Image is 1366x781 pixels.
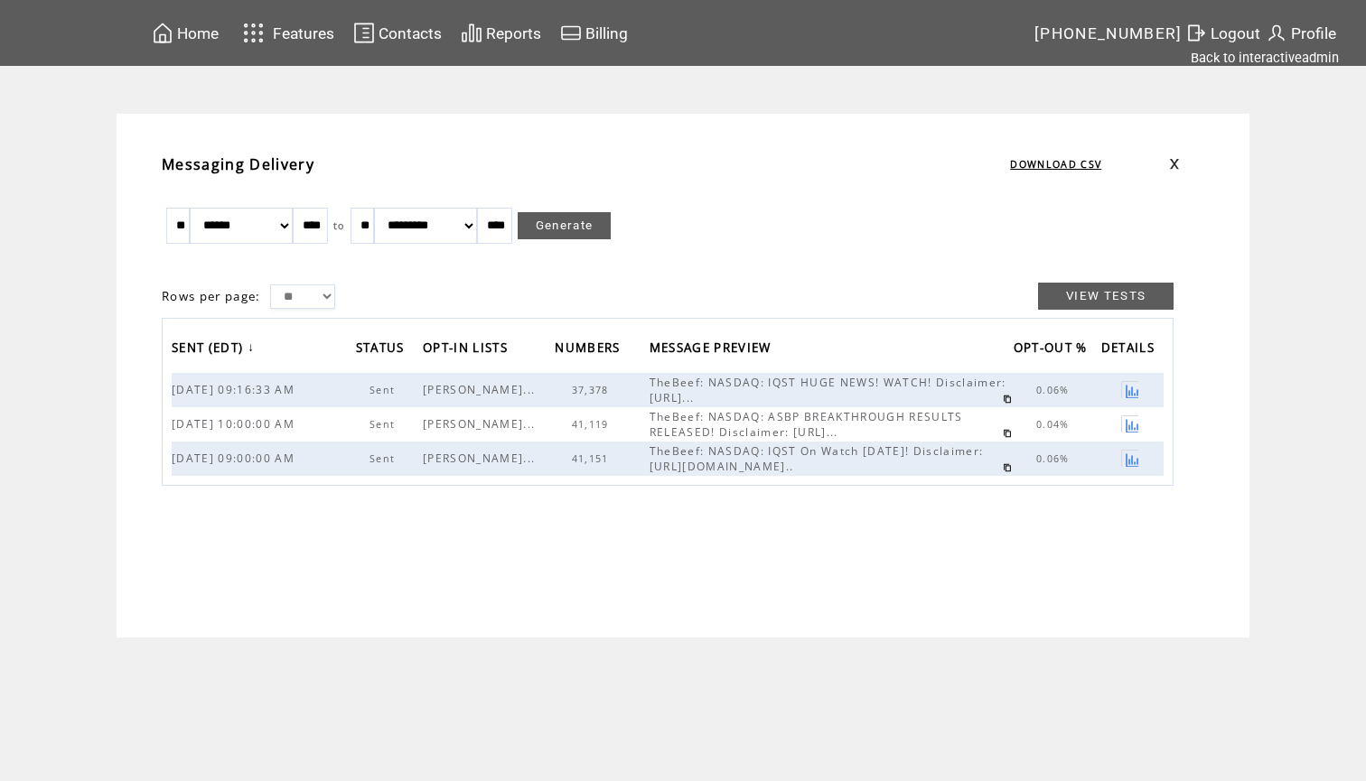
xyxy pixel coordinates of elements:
[1038,283,1174,310] a: VIEW TESTS
[1036,384,1074,396] span: 0.06%
[1036,452,1074,465] span: 0.06%
[177,24,219,42] span: Home
[1101,335,1159,365] span: DETAILS
[370,418,399,431] span: Sent
[458,19,544,47] a: Reports
[333,219,345,232] span: to
[356,335,409,365] span: STATUS
[585,24,628,42] span: Billing
[650,409,963,440] span: TheBeef: NASDAQ: ASBP BREAKTHROUGH RESULTS RELEASED! Disclaimer: [URL]...
[172,416,299,432] span: [DATE] 10:00:00 AM
[172,335,248,365] span: SENT (EDT)
[1263,19,1339,47] a: Profile
[273,24,334,42] span: Features
[423,416,539,432] span: [PERSON_NAME]...
[235,15,337,51] a: Features
[353,22,375,44] img: contacts.svg
[1191,50,1339,66] a: Back to interactiveadmin
[555,335,624,365] span: NUMBERS
[1291,24,1336,42] span: Profile
[560,22,582,44] img: creidtcard.svg
[572,384,613,396] span: 37,378
[1185,22,1207,44] img: exit.svg
[555,334,629,364] a: NUMBERS
[351,19,444,47] a: Contacts
[149,19,221,47] a: Home
[423,451,539,466] span: [PERSON_NAME]...
[650,334,781,364] a: MESSAGE PREVIEW
[162,154,314,174] span: Messaging Delivery
[1036,418,1074,431] span: 0.04%
[1014,335,1092,365] span: OPT-OUT %
[356,334,414,364] a: STATUS
[238,18,269,48] img: features.svg
[1183,19,1263,47] a: Logout
[172,382,299,397] span: [DATE] 09:16:33 AM
[1014,334,1097,364] a: OPT-OUT %
[379,24,442,42] span: Contacts
[1266,22,1287,44] img: profile.svg
[650,335,776,365] span: MESSAGE PREVIEW
[461,22,482,44] img: chart.svg
[172,451,299,466] span: [DATE] 09:00:00 AM
[650,375,1006,405] span: TheBeef: NASDAQ: IQST HUGE NEWS! WATCH! Disclaimer: [URL]...
[1010,158,1101,171] a: DOWNLOAD CSV
[557,19,631,47] a: Billing
[572,418,613,431] span: 41,119
[370,384,399,396] span: Sent
[423,382,539,397] span: [PERSON_NAME]...
[172,334,259,364] a: SENT (EDT)↓
[423,335,512,365] span: OPT-IN LISTS
[370,452,399,465] span: Sent
[518,212,612,239] a: Generate
[1034,24,1183,42] span: [PHONE_NUMBER]
[1211,24,1260,42] span: Logout
[572,452,613,465] span: 41,151
[650,443,984,474] span: TheBeef: NASDAQ: IQST On Watch [DATE]! Disclaimer: [URL][DOMAIN_NAME]..
[486,24,541,42] span: Reports
[152,22,173,44] img: home.svg
[162,288,261,304] span: Rows per page:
